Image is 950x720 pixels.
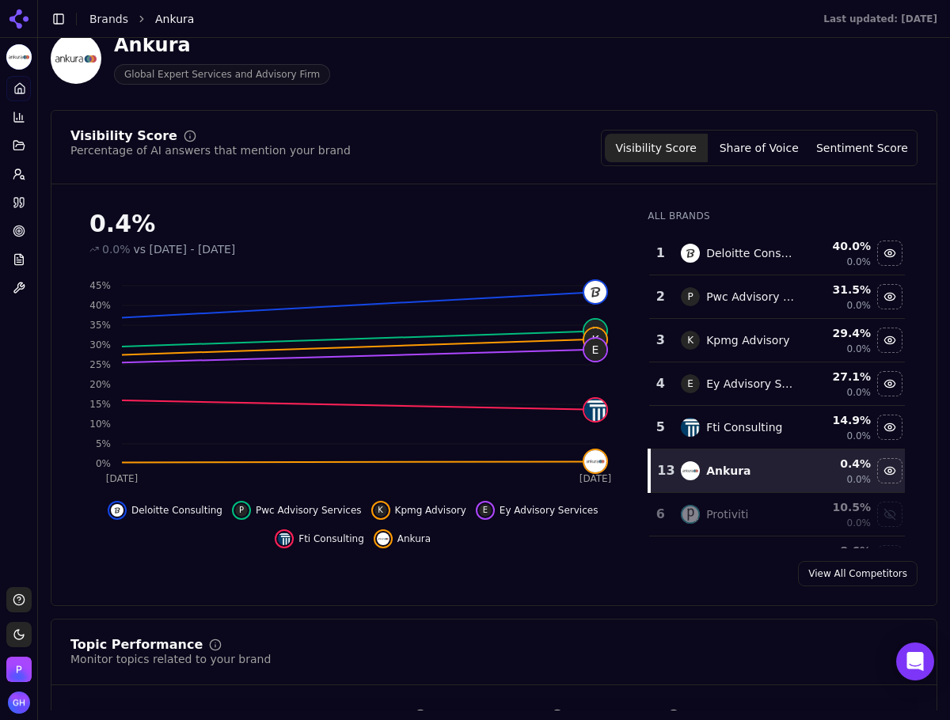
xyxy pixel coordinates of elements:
button: Hide kpmg advisory data [877,328,902,353]
div: Open Intercom Messenger [896,642,934,680]
img: fti consulting [584,399,606,421]
tspan: [DATE] [106,473,139,484]
span: 0.0% [847,386,872,399]
a: View All Competitors [798,561,918,586]
div: Protiviti [706,506,748,522]
button: Hide kpmg advisory data [371,501,466,520]
div: Ankura [114,32,330,58]
div: 40.0 % [807,238,871,254]
img: Ankura [6,44,32,70]
div: 0.4% [89,210,616,238]
div: Last updated: [DATE] [823,13,937,25]
tspan: 35% [89,320,111,331]
button: Current brand: Ankura [6,44,32,70]
img: deloitte consulting [584,281,606,303]
span: 0.0% [847,473,872,486]
span: 0.0% [102,241,131,257]
div: 8.6 % [807,543,871,559]
img: deloitte consulting [681,244,700,263]
tr: 13ankuraAnkura0.4%0.0%Hide ankura data [649,449,905,493]
button: Hide ey advisory services data [476,501,598,520]
div: Fti Consulting [706,419,782,435]
tspan: [DATE] [579,473,612,484]
span: 0.0% [847,256,872,268]
div: 31.5 % [807,282,871,297]
tr: 1deloitte consultingDeloitte Consulting40.0%0.0%Hide deloitte consulting data [649,232,905,275]
tr: 8.6%Show kroll (duff & phelps) data [649,536,905,580]
button: Open user button [8,692,30,714]
img: protiviti [681,505,700,524]
tspan: 10% [89,419,111,430]
span: E [479,504,492,517]
span: Ankura [397,532,431,545]
div: Topic Performance [70,639,203,651]
span: K [374,504,387,517]
img: fti consulting [681,418,700,437]
span: 0.0% [847,299,872,312]
button: Hide pwc advisory services data [877,284,902,309]
tr: 5fti consultingFti Consulting14.9%0.0%Hide fti consulting data [649,406,905,449]
span: E [681,374,700,393]
span: Pwc Advisory Services [256,504,362,517]
div: 0.4 % [807,456,871,472]
tspan: 45% [89,280,111,291]
tspan: 25% [89,359,111,370]
nav: breadcrumb [89,11,792,27]
span: E [584,339,606,361]
span: vs [DATE] - [DATE] [134,241,236,257]
div: 4 [655,374,665,393]
button: Sentiment Score [811,134,914,162]
span: K [681,331,700,350]
tspan: 20% [89,379,111,390]
div: 14.9 % [807,412,871,428]
img: Perrill [6,657,32,682]
button: Visibility Score [605,134,708,162]
span: Global Expert Services and Advisory Firm [114,64,330,85]
img: ankura [584,450,606,472]
div: 5 [655,418,665,437]
tr: 3KKpmg Advisory29.4%0.0%Hide kpmg advisory data [649,319,905,362]
tspan: 40% [89,300,111,311]
tspan: 15% [89,399,111,410]
img: fti consulting [278,532,291,545]
span: 0.0% [847,430,872,442]
tr: 4EEy Advisory Services27.1%0.0%Hide ey advisory services data [649,362,905,406]
span: K [584,328,606,351]
button: Hide pwc advisory services data [232,501,362,520]
img: ankura [681,461,700,480]
button: Hide fti consulting data [877,415,902,440]
button: Hide fti consulting data [275,529,364,548]
button: Show kroll (duff & phelps) data [877,545,902,570]
button: Hide ankura data [877,458,902,483]
span: P [235,504,248,517]
tspan: 0% [96,458,111,469]
span: P [681,287,700,306]
button: Share of Voice [708,134,811,162]
div: 27.1 % [807,369,871,385]
button: Open organization switcher [6,657,32,682]
div: 2 [655,287,665,306]
div: Kpmg Advisory [706,332,789,348]
tr: 6protivitiProtiviti10.5%0.0%Show protiviti data [649,493,905,536]
div: Ankura [706,463,750,479]
a: Brands [89,13,128,25]
tspan: 5% [96,438,111,449]
tr: 2PPwc Advisory Services31.5%0.0%Hide pwc advisory services data [649,275,905,319]
div: Visibility Score [70,130,177,142]
button: Show protiviti data [877,502,902,527]
div: All Brands [648,210,905,222]
div: 3 [655,331,665,350]
span: 0.0% [847,517,872,529]
div: 13 [657,461,665,480]
button: Hide deloitte consulting data [877,241,902,266]
div: 29.4 % [807,325,871,341]
img: Ankura [51,33,101,84]
img: deloitte consulting [111,504,123,517]
div: 1 [655,244,665,263]
button: Hide ankura data [374,529,431,548]
span: P [584,320,606,342]
div: 6 [655,505,665,524]
span: Ey Advisory Services [500,504,598,517]
div: 10.5 % [807,499,871,515]
span: Deloitte Consulting [131,504,222,517]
